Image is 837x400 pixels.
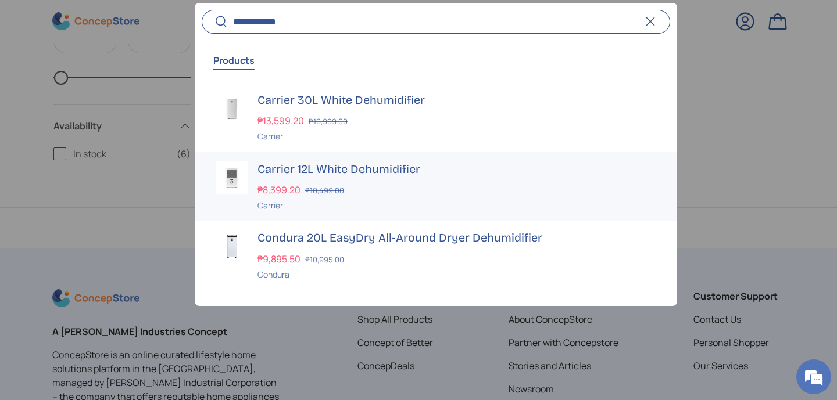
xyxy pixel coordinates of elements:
[60,65,195,80] div: Chat with us now
[195,83,677,152] a: carrier-dehumidifier-30-liter-full-view-concepstore Carrier 30L White Dehumidifier ₱13,599.20 ₱16...
[216,230,248,263] img: condura-easy-dry-dehumidifier-full-view-concepstore.ph
[195,152,677,221] a: carrier-dehumidifier-12-liter-full-view-concepstore Carrier 12L White Dehumidifier ₱8,399.20 ₱10,...
[6,272,221,313] textarea: Type your message and hit 'Enter'
[257,269,656,281] div: Condura
[216,92,248,125] img: carrier-dehumidifier-30-liter-full-view-concepstore
[257,131,656,143] div: Carrier
[195,221,677,290] a: condura-easy-dry-dehumidifier-full-view-concepstore.ph Condura 20L EasyDry All-Around Dryer Dehum...
[305,255,344,265] s: ₱10,995.00
[257,115,307,128] strong: ₱13,599.20
[257,253,303,266] strong: ₱9,895.50
[216,161,248,194] img: carrier-dehumidifier-12-liter-full-view-concepstore
[67,124,160,241] span: We're online!
[305,186,344,196] s: ₱10,499.00
[257,230,656,247] h3: Condura 20L EasyDry All-Around Dryer Dehumidifier
[257,92,656,109] h3: Carrier 30L White Dehumidifier
[257,161,656,178] h3: Carrier 12L White Dehumidifier
[213,47,255,74] button: Products
[257,200,656,212] div: Carrier
[191,6,219,34] div: Minimize live chat window
[309,117,348,127] s: ₱16,999.00
[195,290,677,339] button: View all search results
[257,184,303,197] strong: ₱8,399.20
